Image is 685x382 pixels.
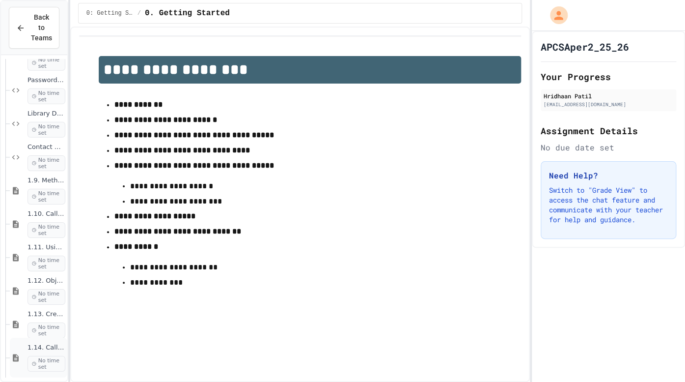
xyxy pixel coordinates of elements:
span: / [137,9,141,17]
div: [EMAIL_ADDRESS][DOMAIN_NAME] [544,101,673,108]
h1: APCSAper2_25_26 [541,40,629,54]
p: Switch to "Grade View" to access the chat feature and communicate with your teacher for help and ... [549,185,668,225]
span: No time set [27,122,65,138]
span: No time set [27,88,65,104]
span: No time set [27,323,65,338]
span: No time set [27,356,65,372]
span: Contact Card Creator [27,143,65,151]
span: 1.10. Calling Class Methods [27,210,65,218]
h2: Assignment Details [541,124,676,138]
div: My Account [540,4,570,27]
span: No time set [27,256,65,271]
span: 0. Getting Started [145,7,230,19]
span: No time set [27,155,65,171]
span: 1.9. Method Signatures [27,176,65,185]
div: No due date set [541,142,676,153]
span: 1.12. Objects - Instances of Classes [27,277,65,285]
span: No time set [27,289,65,305]
span: 1.11. Using the Math Class [27,243,65,252]
h2: Your Progress [541,70,676,84]
button: Back to Teams [9,7,59,49]
span: No time set [27,55,65,71]
h3: Need Help? [549,170,668,181]
span: 1.14. Calling Instance Methods [27,344,65,352]
span: No time set [27,222,65,238]
span: No time set [27,189,65,205]
div: Hridhaan Patil [544,91,673,100]
span: 0: Getting Started [86,9,134,17]
span: Back to Teams [31,12,52,43]
span: 1.13. Creating and Initializing Objects: Constructors [27,310,65,319]
span: Library Debugger Challenge [27,110,65,118]
span: Password Validator [27,76,65,85]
